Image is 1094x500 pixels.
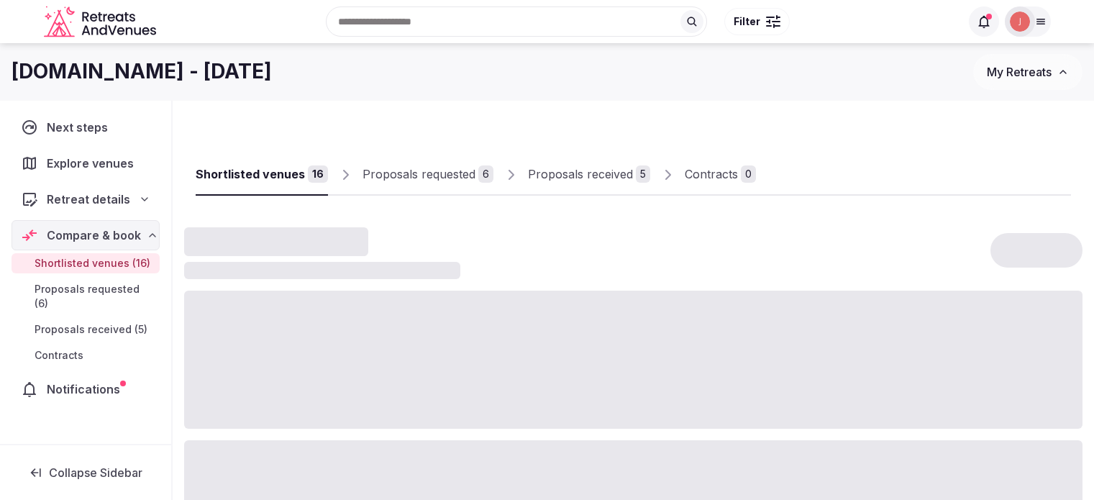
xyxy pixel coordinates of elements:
[741,165,756,183] div: 0
[478,165,493,183] div: 6
[35,256,150,271] span: Shortlisted venues (16)
[47,381,126,398] span: Notifications
[49,465,142,480] span: Collapse Sidebar
[47,119,114,136] span: Next steps
[44,6,159,38] svg: Retreats and Venues company logo
[308,165,328,183] div: 16
[12,112,160,142] a: Next steps
[12,148,160,178] a: Explore venues
[44,6,159,38] a: Visit the homepage
[35,348,83,363] span: Contracts
[196,154,328,196] a: Shortlisted venues16
[987,65,1052,79] span: My Retreats
[47,155,140,172] span: Explore venues
[363,154,493,196] a: Proposals requested6
[973,54,1082,90] button: My Retreats
[12,279,160,314] a: Proposals requested (6)
[12,374,160,404] a: Notifications
[528,154,650,196] a: Proposals received5
[12,457,160,488] button: Collapse Sidebar
[35,282,154,311] span: Proposals requested (6)
[636,165,650,183] div: 5
[12,319,160,340] a: Proposals received (5)
[685,154,756,196] a: Contracts0
[528,165,633,183] div: Proposals received
[47,191,130,208] span: Retreat details
[196,165,305,183] div: Shortlisted venues
[12,58,272,86] h1: [DOMAIN_NAME] - [DATE]
[724,8,790,35] button: Filter
[734,14,760,29] span: Filter
[363,165,475,183] div: Proposals requested
[685,165,738,183] div: Contracts
[1010,12,1030,32] img: Joanna Asiukiewicz
[47,227,141,244] span: Compare & book
[35,322,147,337] span: Proposals received (5)
[12,253,160,273] a: Shortlisted venues (16)
[12,345,160,365] a: Contracts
